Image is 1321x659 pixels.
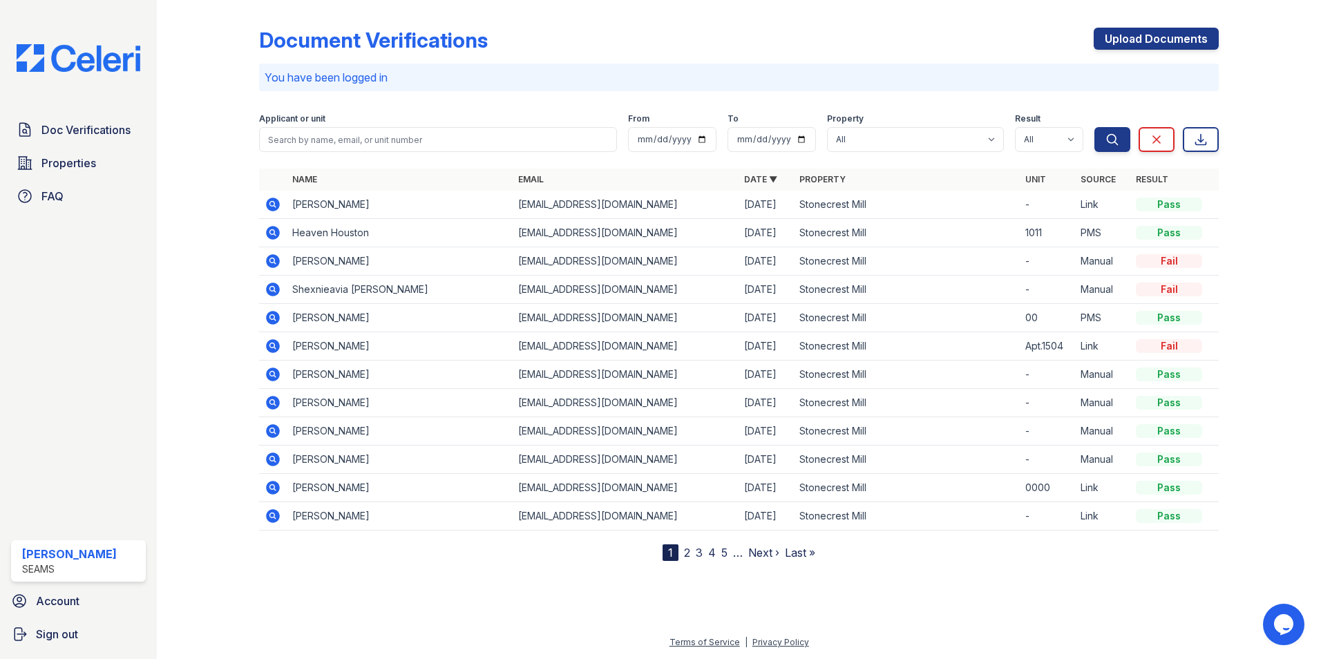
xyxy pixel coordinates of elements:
span: … [733,544,743,561]
p: You have been logged in [265,69,1213,86]
td: 1011 [1020,219,1075,247]
td: Manual [1075,389,1130,417]
td: Stonecrest Mill [794,361,1020,389]
td: [EMAIL_ADDRESS][DOMAIN_NAME] [513,304,739,332]
td: [PERSON_NAME] [287,247,513,276]
td: Stonecrest Mill [794,332,1020,361]
label: Applicant or unit [259,113,325,124]
td: [DATE] [739,389,794,417]
td: Stonecrest Mill [794,389,1020,417]
td: [PERSON_NAME] [287,446,513,474]
td: [DATE] [739,247,794,276]
td: [DATE] [739,191,794,219]
td: Stonecrest Mill [794,191,1020,219]
div: [PERSON_NAME] [22,546,117,562]
td: Stonecrest Mill [794,219,1020,247]
td: [EMAIL_ADDRESS][DOMAIN_NAME] [513,389,739,417]
td: - [1020,446,1075,474]
div: Pass [1136,311,1202,325]
td: Stonecrest Mill [794,502,1020,531]
label: Result [1015,113,1040,124]
a: Properties [11,149,146,177]
a: Doc Verifications [11,116,146,144]
a: Source [1081,174,1116,184]
div: Document Verifications [259,28,488,52]
td: [PERSON_NAME] [287,417,513,446]
td: Manual [1075,417,1130,446]
div: Pass [1136,481,1202,495]
td: Manual [1075,247,1130,276]
td: [DATE] [739,361,794,389]
td: Heaven Houston [287,219,513,247]
td: [EMAIL_ADDRESS][DOMAIN_NAME] [513,474,739,502]
div: 1 [663,544,678,561]
div: Pass [1136,198,1202,211]
td: Shexnieavia [PERSON_NAME] [287,276,513,304]
span: Sign out [36,626,78,642]
a: 3 [696,546,703,560]
a: 2 [684,546,690,560]
td: [PERSON_NAME] [287,502,513,531]
a: FAQ [11,182,146,210]
div: Pass [1136,424,1202,438]
td: Manual [1075,446,1130,474]
td: Link [1075,332,1130,361]
td: [EMAIL_ADDRESS][DOMAIN_NAME] [513,247,739,276]
td: Stonecrest Mill [794,446,1020,474]
td: - [1020,276,1075,304]
div: Pass [1136,226,1202,240]
td: [PERSON_NAME] [287,191,513,219]
td: - [1020,191,1075,219]
a: Next › [748,546,779,560]
td: [DATE] [739,417,794,446]
a: Account [6,587,151,615]
span: Doc Verifications [41,122,131,138]
td: Manual [1075,276,1130,304]
img: CE_Logo_Blue-a8612792a0a2168367f1c8372b55b34899dd931a85d93a1a3d3e32e68fde9ad4.png [6,44,151,72]
td: Stonecrest Mill [794,304,1020,332]
td: [EMAIL_ADDRESS][DOMAIN_NAME] [513,417,739,446]
div: Pass [1136,367,1202,381]
td: [EMAIL_ADDRESS][DOMAIN_NAME] [513,332,739,361]
td: Link [1075,474,1130,502]
div: Pass [1136,396,1202,410]
td: [EMAIL_ADDRESS][DOMAIN_NAME] [513,219,739,247]
td: PMS [1075,304,1130,332]
td: [PERSON_NAME] [287,304,513,332]
td: [DATE] [739,446,794,474]
div: | [745,637,748,647]
td: [EMAIL_ADDRESS][DOMAIN_NAME] [513,361,739,389]
td: [EMAIL_ADDRESS][DOMAIN_NAME] [513,446,739,474]
span: Account [36,593,79,609]
a: Name [292,174,317,184]
td: Manual [1075,361,1130,389]
label: Property [827,113,864,124]
td: [DATE] [739,304,794,332]
td: PMS [1075,219,1130,247]
td: Stonecrest Mill [794,417,1020,446]
td: Stonecrest Mill [794,247,1020,276]
a: 4 [708,546,716,560]
td: [PERSON_NAME] [287,474,513,502]
a: Result [1136,174,1168,184]
a: Sign out [6,620,151,648]
a: Email [518,174,544,184]
a: Privacy Policy [752,637,809,647]
td: Stonecrest Mill [794,276,1020,304]
a: Date ▼ [744,174,777,184]
td: [DATE] [739,219,794,247]
div: Fail [1136,254,1202,268]
td: [PERSON_NAME] [287,361,513,389]
td: 0000 [1020,474,1075,502]
td: - [1020,361,1075,389]
td: 00 [1020,304,1075,332]
td: [PERSON_NAME] [287,389,513,417]
td: [EMAIL_ADDRESS][DOMAIN_NAME] [513,502,739,531]
div: Pass [1136,452,1202,466]
td: [EMAIL_ADDRESS][DOMAIN_NAME] [513,276,739,304]
td: - [1020,389,1075,417]
input: Search by name, email, or unit number [259,127,617,152]
td: - [1020,247,1075,276]
a: Last » [785,546,815,560]
td: Link [1075,191,1130,219]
